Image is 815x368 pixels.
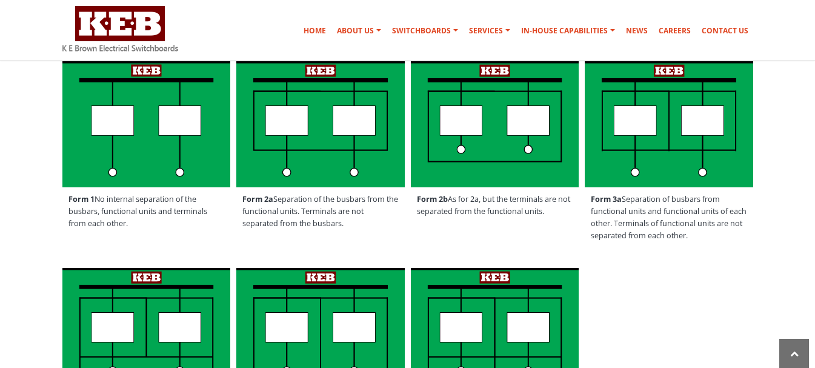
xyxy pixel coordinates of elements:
[62,187,231,236] span: No internal separation of the busbars, functional units and terminals from each other.
[387,19,463,43] a: Switchboards
[299,19,331,43] a: Home
[464,19,515,43] a: Services
[236,187,405,236] span: Separation of the busbars from the functional units. Terminals are not separated from the busbars.
[62,6,178,52] img: K E Brown Electrical Switchboards
[516,19,620,43] a: In-house Capabilities
[621,19,653,43] a: News
[697,19,753,43] a: Contact Us
[585,187,753,248] span: Separation of busbars from functional units and functional units of each other. Terminals of func...
[591,194,622,204] strong: Form 3a
[242,194,273,204] strong: Form 2a
[68,194,95,204] strong: Form 1
[411,187,579,224] span: As for 2a, but the terminals are not separated from the functional units.
[332,19,386,43] a: About Us
[654,19,696,43] a: Careers
[417,194,448,204] strong: Form 2b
